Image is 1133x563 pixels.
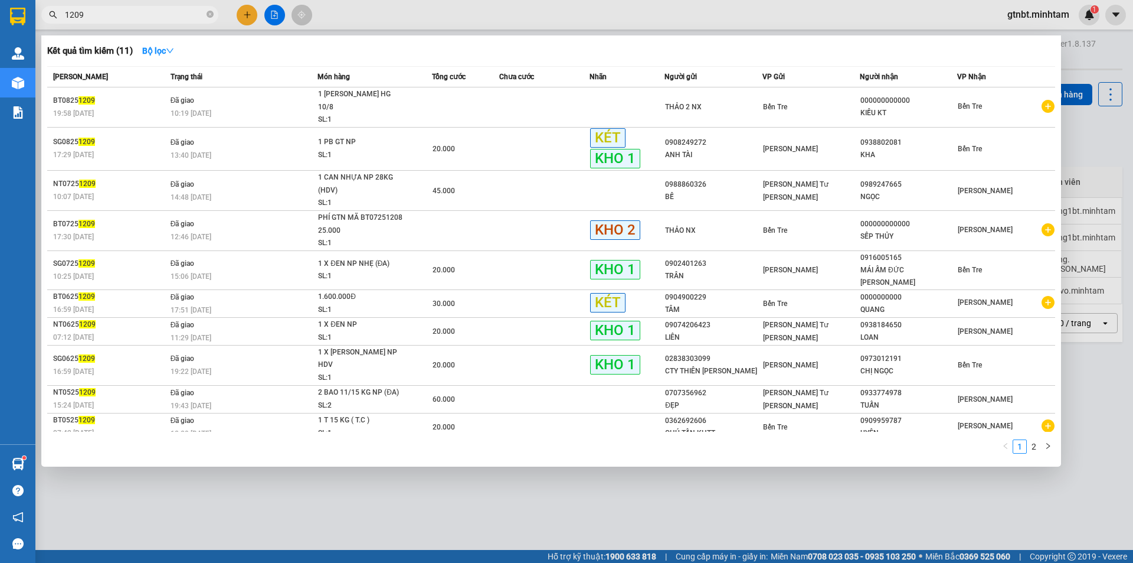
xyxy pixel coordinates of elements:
[763,423,787,431] span: Bến Tre
[133,41,184,60] button: Bộ lọcdown
[317,73,350,81] span: Món hàng
[860,387,957,399] div: 0933774978
[53,193,94,201] span: 10:07 [DATE]
[1042,100,1055,113] span: plus-circle
[433,423,455,431] span: 20.000
[171,429,211,438] span: 12:29 [DATE]
[318,136,407,149] div: 1 PB GT NP
[433,395,455,403] span: 60.000
[432,73,466,81] span: Tổng cước
[53,291,167,303] div: BT0625
[12,538,24,549] span: message
[53,353,167,365] div: SG0625
[78,292,95,301] span: 1209
[860,365,957,377] div: CHỊ NGỌC
[860,304,957,316] div: QUANG
[665,258,761,270] div: 0902401263
[433,327,455,336] span: 20.000
[433,187,455,195] span: 45.000
[53,218,167,230] div: BT0725
[763,145,818,153] span: [PERSON_NAME]
[207,9,214,21] span: close-circle
[958,145,982,153] span: Bến Tre
[665,399,761,412] div: ĐẸP
[958,226,1013,234] span: [PERSON_NAME]
[860,178,957,191] div: 0989247665
[860,73,898,81] span: Người nhận
[79,388,96,396] span: 1209
[207,11,214,18] span: close-circle
[763,103,787,111] span: Bến Tre
[318,346,407,372] div: 1 X [PERSON_NAME] NP HDV
[171,293,195,301] span: Đã giao
[171,233,211,241] span: 12:46 [DATE]
[171,306,211,314] span: 17:51 [DATE]
[590,260,640,279] span: KHO 1
[590,293,626,313] span: KÉT
[1013,440,1026,453] a: 1
[860,415,957,427] div: 0909959787
[1041,440,1055,454] li: Next Page
[1042,419,1055,432] span: plus-circle
[665,304,761,316] div: TÂM
[665,415,761,427] div: 0362692606
[53,95,167,107] div: BT0825
[12,458,24,470] img: warehouse-icon
[957,73,986,81] span: VP Nhận
[12,77,24,89] img: warehouse-icon
[53,318,167,331] div: NT0625
[318,304,407,317] div: SL: 1
[47,45,133,57] h3: Kết quả tìm kiếm ( 11 )
[53,151,94,159] span: 17:29 [DATE]
[318,211,407,237] div: PHÍ GTN MÃ BT07251208 25.000
[665,149,761,161] div: ANH TÀI
[318,88,407,113] div: 1 [PERSON_NAME] HG 10/8
[171,321,195,329] span: Đã giao
[78,416,95,424] span: 1209
[763,389,829,410] span: [PERSON_NAME] Tư [PERSON_NAME]
[433,361,455,369] span: 20.000
[78,96,95,105] span: 1209
[665,224,761,237] div: THẢO NX
[171,220,195,228] span: Đã giao
[171,367,211,376] span: 19:22 [DATE]
[318,149,407,162] div: SL: 1
[171,334,211,342] span: 11:29 [DATE]
[1042,296,1055,309] span: plus-circle
[958,327,1013,336] span: [PERSON_NAME]
[318,399,407,412] div: SL: 2
[12,47,24,60] img: warehouse-icon
[860,95,957,107] div: 000000000000
[590,220,640,240] span: KHO 2
[12,106,24,119] img: solution-icon
[318,270,407,283] div: SL: 1
[590,73,607,81] span: Nhãn
[665,331,761,344] div: LIÊN
[22,456,26,460] sup: 1
[433,300,455,308] span: 30.000
[433,266,455,274] span: 20.000
[762,73,785,81] span: VP Gửi
[53,109,94,118] span: 19:58 [DATE]
[590,128,626,148] span: KÉT
[171,96,195,105] span: Đã giao
[10,8,25,25] img: logo-vxr
[590,149,640,168] span: KHO 1
[78,259,95,268] span: 1209
[664,73,697,81] span: Người gửi
[142,46,174,56] strong: Bộ lọc
[171,354,195,363] span: Đã giao
[53,414,167,427] div: BT0525
[318,414,407,427] div: 1 T 15 KG ( T.C )
[53,305,94,314] span: 16:59 [DATE]
[1002,442,1009,450] span: left
[860,230,957,243] div: SẾP THỦY
[1041,440,1055,454] button: right
[53,401,94,409] span: 15:24 [DATE]
[665,270,761,282] div: TRÂN
[860,291,957,304] div: 0000000000
[1042,223,1055,236] span: plus-circle
[171,402,211,410] span: 19:43 [DATE]
[49,11,57,19] span: search
[78,138,95,146] span: 1209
